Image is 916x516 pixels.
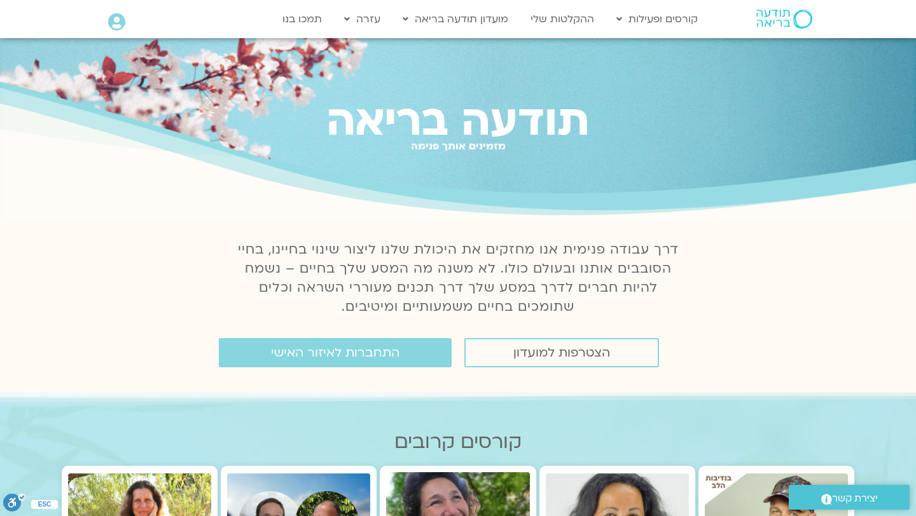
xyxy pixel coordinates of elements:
a: קורסים ופעילות [610,7,704,31]
a: הצטרפות למועדון [464,338,659,367]
a: עזרה [338,7,387,31]
h2: קורסים קרובים [62,431,854,453]
span: התחברות לאיזור האישי [271,346,399,360]
a: ההקלטות שלי [524,7,600,31]
span: הצטרפות למועדון [513,346,610,360]
a: התחברות לאיזור האישי [219,338,452,367]
p: דרך עבודה פנימית אנו מחזקים את היכולת שלנו ליצור שינוי בחיינו, בחיי הסובבים אותנו ובעולם כולו. לא... [230,240,686,316]
a: יצירת קשר [789,485,910,510]
img: תודעה בריאה [756,10,812,29]
span: יצירת קשר [832,490,878,507]
a: מועדון תודעה בריאה [396,7,515,31]
a: תמכו בנו [276,7,328,31]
